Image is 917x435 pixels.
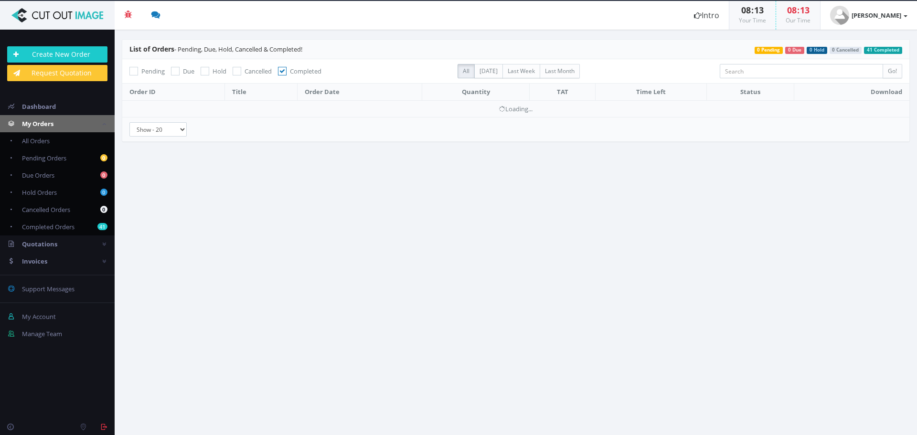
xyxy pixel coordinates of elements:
small: Your Time [739,16,766,24]
span: Completed [290,67,321,75]
label: [DATE] [474,64,503,78]
span: 13 [754,4,764,16]
span: Completed Orders [22,223,75,231]
span: - Pending, Due, Hold, Cancelled & Completed! [129,45,302,53]
img: Cut Out Image [7,8,107,22]
label: Last Week [502,64,540,78]
label: Last Month [540,64,580,78]
th: Order ID [122,84,224,101]
span: : [751,4,754,16]
th: Status [706,84,794,101]
a: [PERSON_NAME] [821,1,917,30]
input: Go! [883,64,902,78]
a: Create New Order [7,46,107,63]
a: Request Quotation [7,65,107,81]
span: Hold [213,67,226,75]
span: Due Orders [22,171,54,180]
span: 0 Pending [755,47,783,54]
span: Hold Orders [22,188,57,197]
span: Due [183,67,194,75]
span: 0 Cancelled [830,47,862,54]
span: Pending Orders [22,154,66,162]
b: 0 [100,171,107,179]
small: Our Time [786,16,810,24]
th: Time Left [596,84,707,101]
span: List of Orders [129,44,174,53]
th: TAT [530,84,596,101]
input: Search [720,64,883,78]
th: Order Date [298,84,422,101]
span: Cancelled [245,67,272,75]
span: Quantity [462,87,490,96]
span: Manage Team [22,329,62,338]
span: Cancelled Orders [22,205,70,214]
b: 41 [97,223,107,230]
span: 0 Hold [807,47,827,54]
td: Loading... [122,100,909,117]
span: Invoices [22,257,47,265]
span: All Orders [22,137,50,145]
span: : [797,4,800,16]
span: Dashboard [22,102,56,111]
label: All [458,64,475,78]
span: 13 [800,4,810,16]
th: Title [224,84,298,101]
span: Support Messages [22,285,75,293]
span: 0 Due [785,47,804,54]
img: user_default.jpg [830,6,849,25]
span: 08 [787,4,797,16]
b: 0 [100,206,107,213]
span: Quotations [22,240,57,248]
th: Download [794,84,909,101]
strong: [PERSON_NAME] [852,11,901,20]
span: 08 [741,4,751,16]
b: 0 [100,154,107,161]
span: 41 Completed [864,47,902,54]
b: 0 [100,189,107,196]
span: Pending [141,67,165,75]
a: Intro [684,1,729,30]
span: My Orders [22,119,53,128]
span: My Account [22,312,56,321]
